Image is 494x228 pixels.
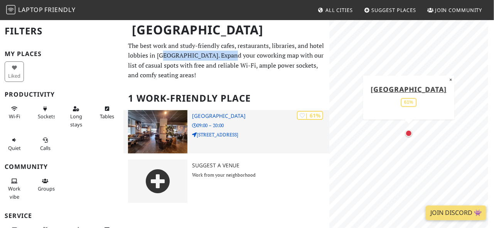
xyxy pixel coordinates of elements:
[70,113,82,128] span: Long stays
[325,7,353,14] span: All Cities
[372,7,416,14] span: Suggest Places
[426,206,486,220] a: Join Discord 👾
[192,162,329,169] h3: Suggest a Venue
[192,122,329,129] p: 09:00 – 20:00
[5,163,119,170] h3: Community
[126,19,328,41] h1: [GEOGRAPHIC_DATA]
[424,3,486,17] a: Join Community
[361,3,420,17] a: Suggest Places
[123,160,329,203] a: Suggest a Venue Work from your neighborhood
[18,5,43,14] span: Laptop
[192,113,329,119] h3: [GEOGRAPHIC_DATA]
[44,5,75,14] span: Friendly
[9,113,20,120] span: Stable Wi-Fi
[8,185,20,200] span: People working
[100,113,114,120] span: Work-friendly tables
[5,175,24,203] button: Work vibe
[35,175,55,195] button: Groups
[6,3,76,17] a: LaptopFriendly LaptopFriendly
[8,145,21,151] span: Quiet
[5,19,119,43] h2: Filters
[128,41,325,80] p: The best work and study-friendly cafes, restaurants, libraries, and hotel lobbies in [GEOGRAPHIC_...
[66,102,86,131] button: Long stays
[128,160,187,203] img: gray-place-d2bdb4477600e061c01bd816cc0f2ef0cfcb1ca9e3ad78868dd16fb2af073a21.png
[192,171,329,179] p: Work from your neighborhood
[297,111,323,120] div: | 61%
[401,98,416,107] div: 61%
[38,185,55,192] span: Group tables
[123,110,329,153] a: Espresso House Storgatan Växjö | 61% [GEOGRAPHIC_DATA] 09:00 – 20:00 [STREET_ADDRESS]
[447,75,454,84] button: Close popup
[40,145,51,151] span: Video/audio calls
[435,7,482,14] span: Join Community
[315,3,356,17] a: All Cities
[5,134,24,154] button: Quiet
[128,87,325,110] h2: 1 Work-Friendly Place
[97,102,116,123] button: Tables
[6,5,15,14] img: LaptopFriendly
[404,128,414,138] div: Map marker
[128,110,187,153] img: Espresso House Storgatan Växjö
[5,50,119,58] h3: My Places
[5,102,24,123] button: Wi-Fi
[35,102,55,123] button: Sockets
[192,131,329,138] p: [STREET_ADDRESS]
[371,84,447,94] a: [GEOGRAPHIC_DATA]
[38,113,56,120] span: Power sockets
[5,91,119,98] h3: Productivity
[35,134,55,154] button: Calls
[5,212,119,219] h3: Service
